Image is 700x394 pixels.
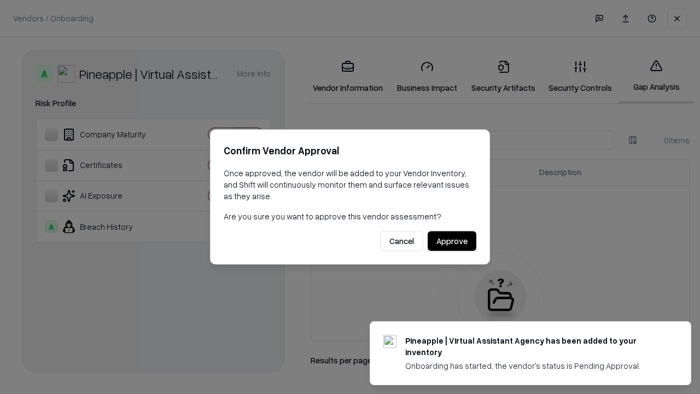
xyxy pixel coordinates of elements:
[224,211,476,222] p: Are you sure you want to approve this vendor assessment?
[380,231,423,251] button: Cancel
[224,167,476,202] p: Once approved, the vendor will be added to your Vendor Inventory, and Shift will continuously mon...
[383,335,396,348] img: trypineapple.com
[405,360,664,372] div: Onboarding has started, the vendor's status is Pending Approval.
[224,143,476,159] h2: Confirm Vendor Approval
[405,335,664,358] div: Pineapple | Virtual Assistant Agency has been added to your inventory
[428,231,476,251] button: Approve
